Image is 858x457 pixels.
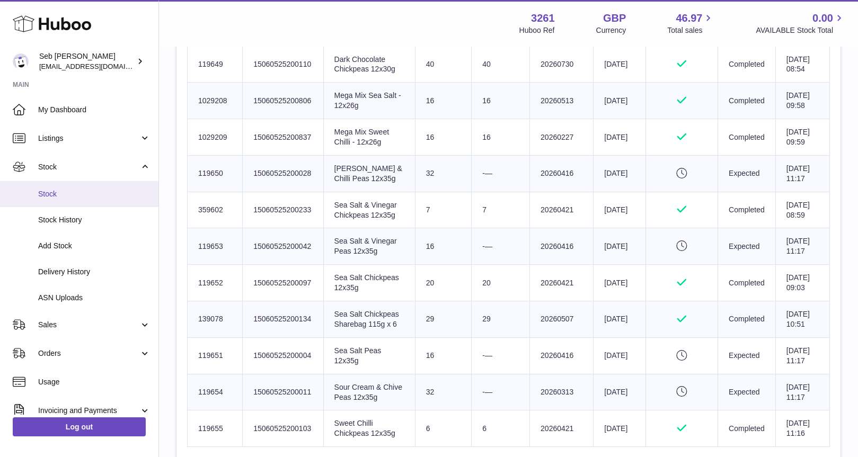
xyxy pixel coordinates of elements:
[472,192,530,228] td: 7
[323,46,415,83] td: Dark Chocolate Chickpeas 12x30g
[530,410,594,447] td: 20260421
[323,228,415,265] td: Sea Salt & Vinegar Peas 12x35g
[415,228,471,265] td: 16
[676,11,702,25] span: 46.97
[775,228,829,265] td: [DATE] 11:17
[718,46,776,83] td: Completed
[415,46,471,83] td: 40
[530,337,594,374] td: 20260416
[39,62,156,70] span: [EMAIL_ADDRESS][DOMAIN_NAME]
[188,155,243,192] td: 119650
[594,228,646,265] td: [DATE]
[530,301,594,338] td: 20260507
[594,265,646,301] td: [DATE]
[323,410,415,447] td: Sweet Chilli Chickpeas 12x35g
[188,83,243,119] td: 1029208
[188,410,243,447] td: 119655
[323,265,415,301] td: Sea Salt Chickpeas 12x35g
[323,337,415,374] td: Sea Salt Peas 12x35g
[188,337,243,374] td: 119651
[775,265,829,301] td: [DATE] 09:03
[472,155,530,192] td: -—
[38,406,139,416] span: Invoicing and Payments
[415,119,471,156] td: 16
[718,83,776,119] td: Completed
[756,11,845,35] a: 0.00 AVAILABLE Stock Total
[718,265,776,301] td: Completed
[243,155,323,192] td: 15060525200028
[188,228,243,265] td: 119653
[775,192,829,228] td: [DATE] 08:59
[243,192,323,228] td: 15060525200233
[243,228,323,265] td: 15060525200042
[812,11,833,25] span: 0.00
[594,410,646,447] td: [DATE]
[323,192,415,228] td: Sea Salt & Vinegar Chickpeas 12x35g
[472,265,530,301] td: 20
[530,46,594,83] td: 20260730
[775,410,829,447] td: [DATE] 11:16
[38,241,151,251] span: Add Stock
[188,374,243,410] td: 119654
[415,192,471,228] td: 7
[472,83,530,119] td: 16
[531,11,555,25] strong: 3261
[243,374,323,410] td: 15060525200011
[718,374,776,410] td: Expected
[775,83,829,119] td: [DATE] 09:58
[530,228,594,265] td: 20260416
[519,25,555,35] div: Huboo Ref
[323,301,415,338] td: Sea Salt Chickpeas Sharebag 115g x 6
[472,301,530,338] td: 29
[38,267,151,277] span: Delivery History
[38,377,151,387] span: Usage
[667,11,714,35] a: 46.97 Total sales
[472,337,530,374] td: -—
[188,265,243,301] td: 119652
[594,337,646,374] td: [DATE]
[530,265,594,301] td: 20260421
[38,133,139,144] span: Listings
[603,11,626,25] strong: GBP
[718,192,776,228] td: Completed
[415,301,471,338] td: 29
[38,189,151,199] span: Stock
[594,155,646,192] td: [DATE]
[415,337,471,374] td: 16
[775,374,829,410] td: [DATE] 11:17
[415,83,471,119] td: 16
[472,410,530,447] td: 6
[243,265,323,301] td: 15060525200097
[530,155,594,192] td: 20260416
[756,25,845,35] span: AVAILABLE Stock Total
[594,301,646,338] td: [DATE]
[243,119,323,156] td: 15060525200837
[243,410,323,447] td: 15060525200103
[594,374,646,410] td: [DATE]
[415,410,471,447] td: 6
[38,162,139,172] span: Stock
[415,374,471,410] td: 32
[323,374,415,410] td: Sour Cream & Chive Peas 12x35g
[775,337,829,374] td: [DATE] 11:17
[530,83,594,119] td: 20260513
[38,348,139,359] span: Orders
[323,155,415,192] td: [PERSON_NAME] & Chilli Peas 12x35g
[718,301,776,338] td: Completed
[667,25,714,35] span: Total sales
[38,105,151,115] span: My Dashboard
[39,51,135,71] div: Seb [PERSON_NAME]
[323,119,415,156] td: Mega Mix Sweet Chilli - 12x26g
[594,192,646,228] td: [DATE]
[775,119,829,156] td: [DATE] 09:59
[13,53,29,69] img: ecom@bravefoods.co.uk
[530,374,594,410] td: 20260313
[323,83,415,119] td: Mega Mix Sea Salt - 12x26g
[243,83,323,119] td: 15060525200806
[472,374,530,410] td: -—
[596,25,626,35] div: Currency
[775,155,829,192] td: [DATE] 11:17
[188,46,243,83] td: 119649
[243,301,323,338] td: 15060525200134
[13,417,146,436] a: Log out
